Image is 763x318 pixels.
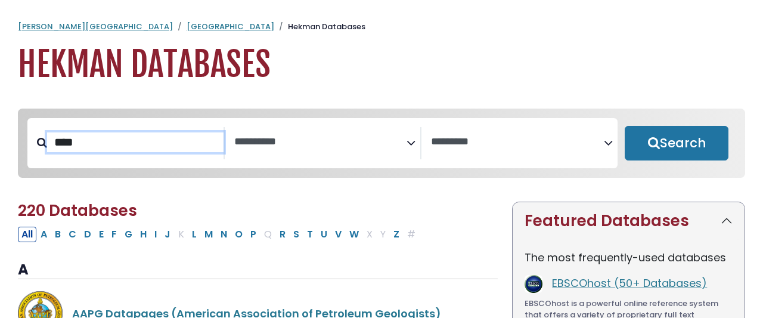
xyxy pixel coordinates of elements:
[513,202,745,240] button: Featured Databases
[276,227,289,242] button: Filter Results R
[18,261,498,279] h3: A
[18,21,745,33] nav: breadcrumb
[18,45,745,85] h1: Hekman Databases
[231,227,246,242] button: Filter Results O
[137,227,150,242] button: Filter Results H
[18,227,36,242] button: All
[161,227,174,242] button: Filter Results J
[65,227,80,242] button: Filter Results C
[552,276,707,291] a: EBSCOhost (50+ Databases)
[18,200,137,221] span: 220 Databases
[217,227,231,242] button: Filter Results N
[188,227,200,242] button: Filter Results L
[51,227,64,242] button: Filter Results B
[390,227,403,242] button: Filter Results Z
[331,227,345,242] button: Filter Results V
[234,136,407,149] textarea: Search
[625,126,728,160] button: Submit for Search Results
[18,21,173,32] a: [PERSON_NAME][GEOGRAPHIC_DATA]
[95,227,107,242] button: Filter Results E
[201,227,216,242] button: Filter Results M
[274,21,365,33] li: Hekman Databases
[151,227,160,242] button: Filter Results I
[431,136,604,149] textarea: Search
[47,132,224,152] input: Search database by title or keyword
[108,227,120,242] button: Filter Results F
[80,227,95,242] button: Filter Results D
[317,227,331,242] button: Filter Results U
[18,109,745,178] nav: Search filters
[290,227,303,242] button: Filter Results S
[37,227,51,242] button: Filter Results A
[525,249,733,265] p: The most frequently-used databases
[303,227,317,242] button: Filter Results T
[187,21,274,32] a: [GEOGRAPHIC_DATA]
[346,227,362,242] button: Filter Results W
[121,227,136,242] button: Filter Results G
[18,226,420,241] div: Alpha-list to filter by first letter of database name
[247,227,260,242] button: Filter Results P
